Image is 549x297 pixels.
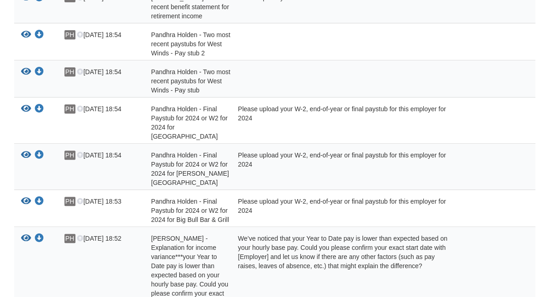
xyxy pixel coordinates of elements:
span: [DATE] 18:52 [77,235,121,242]
button: View Pandhra Holden - Two most recent paystubs for West Winds - Pay stub 2 [21,30,31,40]
span: PH [64,151,75,160]
span: PH [64,197,75,206]
button: View Pandhra Holden - Final Paystub for 2024 or W2 for 2024 for West Winds [21,104,31,114]
span: Pandhra Holden - Final Paystub for 2024 or W2 for 2024 for [GEOGRAPHIC_DATA] [151,105,228,140]
div: Please upload your W-2, end-of-year or final paystub for this employer for 2024 [231,197,448,224]
span: [DATE] 18:54 [77,68,121,76]
span: Pandhra Holden - Final Paystub for 2024 or W2 for 2024 for Big Bull Bar & Grill [151,198,229,223]
span: PH [64,104,75,113]
span: [DATE] 18:54 [77,151,121,159]
button: View Pandhra Holden - Final Paystub for 2024 or W2 for 2024 for Smith's Place [21,151,31,160]
span: [DATE] 18:53 [77,198,121,205]
div: Please upload your W-2, end-of-year or final paystub for this employer for 2024 [231,104,448,141]
span: PH [64,67,75,76]
a: Download Pandhra Holden - Final Paystub for 2024 or W2 for 2024 for Big Bull Bar & Grill [35,198,44,205]
div: Please upload your W-2, end-of-year or final paystub for this employer for 2024 [231,151,448,187]
a: Download Pandhra Holden - Two most recent paystubs for West Winds - Pay stub [35,69,44,76]
span: [DATE] 18:54 [77,31,121,38]
button: View Pandhra Holden - Two most recent paystubs for West Winds - Pay stub [21,67,31,77]
span: [DATE] 18:54 [77,105,121,113]
span: PH [64,30,75,39]
button: View Pandhra Holden - Explanation for income variance***your Year to Date pay is lower than expec... [21,234,31,243]
a: Download Pandhra Holden - Explanation for income variance***your Year to Date pay is lower than e... [35,235,44,243]
span: Pandhra Holden - Final Paystub for 2024 or W2 for 2024 for [PERSON_NAME][GEOGRAPHIC_DATA] [151,151,229,186]
a: Download Pandhra Holden - Final Paystub for 2024 or W2 for 2024 for Smith's Place [35,152,44,159]
a: Download Pandhra Holden - Two most recent paystubs for West Winds - Pay stub 2 [35,32,44,39]
button: View Pandhra Holden - Final Paystub for 2024 or W2 for 2024 for Big Bull Bar & Grill [21,197,31,206]
span: PH [64,234,75,243]
a: Download Pandhra Holden - Final Paystub for 2024 or W2 for 2024 for West Winds [35,106,44,113]
span: Pandhra Holden - Two most recent paystubs for West Winds - Pay stub 2 [151,31,230,57]
span: Pandhra Holden - Two most recent paystubs for West Winds - Pay stub [151,68,230,94]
